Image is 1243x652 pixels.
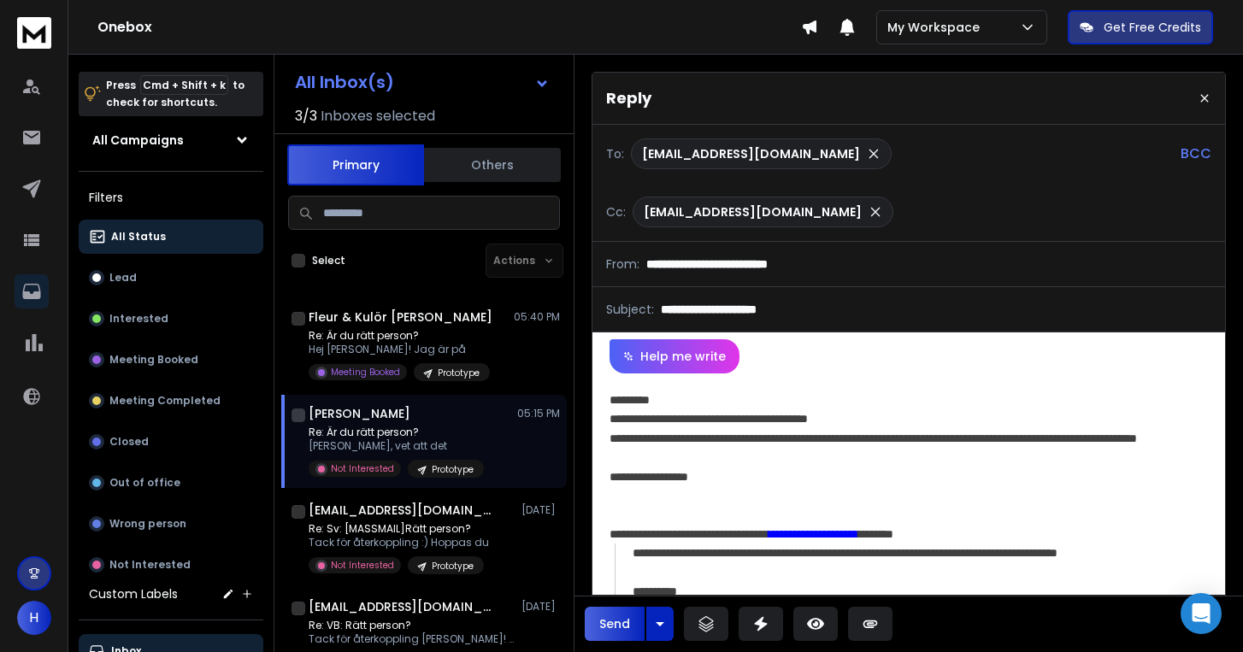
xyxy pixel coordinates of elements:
p: Prototype [432,463,474,476]
p: Subject: [606,301,654,318]
p: Re: Sv: [MASSMAIL]Rätt person? [309,522,489,536]
p: [DATE] [521,503,560,517]
p: From: [606,256,639,273]
p: Out of office [109,476,180,490]
p: Re: Är du rätt person? [309,426,484,439]
p: Hej [PERSON_NAME]! Jag är på [309,343,490,356]
button: Not Interested [79,548,263,582]
p: Interested [109,312,168,326]
h1: Onebox [97,17,801,38]
p: Cc: [606,203,626,220]
h3: Custom Labels [89,585,178,602]
button: Out of office [79,466,263,500]
label: Select [312,254,345,267]
button: All Inbox(s) [281,65,563,99]
p: Reply [606,86,651,110]
button: All Campaigns [79,123,263,157]
p: Meeting Booked [331,366,400,379]
button: Interested [79,302,263,336]
p: Not Interested [331,559,394,572]
h1: Fleur & Kulör [PERSON_NAME] [309,308,492,326]
button: Closed [79,425,263,459]
p: Lead [109,271,137,285]
h1: All Campaigns [92,132,184,149]
h1: [EMAIL_ADDRESS][DOMAIN_NAME] [309,598,497,615]
p: My Workspace [887,19,987,36]
p: 05:40 PM [514,310,560,324]
button: Others [424,146,561,184]
img: logo [17,17,51,49]
p: Tack för återkoppling :) Hoppas du [309,536,489,549]
p: To: [606,145,624,162]
button: Primary [287,144,424,185]
div: Open Intercom Messenger [1181,593,1222,634]
p: Prototype [432,560,474,573]
p: Re: VB: Rätt person? [309,619,514,632]
p: Closed [109,435,149,449]
button: Lead [79,261,263,295]
button: Get Free Credits [1068,10,1213,44]
p: Not Interested [109,558,191,572]
p: Not Interested [331,462,394,475]
p: Meeting Completed [109,394,221,408]
button: Meeting Completed [79,384,263,418]
p: Tack för återkoppling [PERSON_NAME]! Vi finns [309,632,514,646]
h3: Filters [79,185,263,209]
p: [EMAIL_ADDRESS][DOMAIN_NAME] [642,145,860,162]
button: H [17,601,51,635]
p: 05:15 PM [517,407,560,420]
button: All Status [79,220,263,254]
p: Prototype [438,367,480,379]
p: Get Free Credits [1104,19,1201,36]
p: Meeting Booked [109,353,198,367]
p: [EMAIL_ADDRESS][DOMAIN_NAME] [644,203,862,220]
span: 3 / 3 [295,106,317,126]
p: [DATE] [521,600,560,614]
p: Wrong person [109,517,186,531]
span: Cmd + Shift + k [140,75,228,95]
p: BCC [1181,144,1211,164]
button: Help me write [610,339,739,373]
p: All Status [111,230,166,244]
h1: [PERSON_NAME] [309,405,410,422]
h3: Inboxes selected [321,106,435,126]
button: Meeting Booked [79,343,263,377]
h1: [EMAIL_ADDRESS][DOMAIN_NAME] [309,502,497,519]
p: Press to check for shortcuts. [106,77,244,111]
p: [PERSON_NAME], vet att det [309,439,484,453]
button: Send [585,607,645,641]
h1: All Inbox(s) [295,73,394,91]
p: Re: Är du rätt person? [309,329,490,343]
button: Wrong person [79,507,263,541]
